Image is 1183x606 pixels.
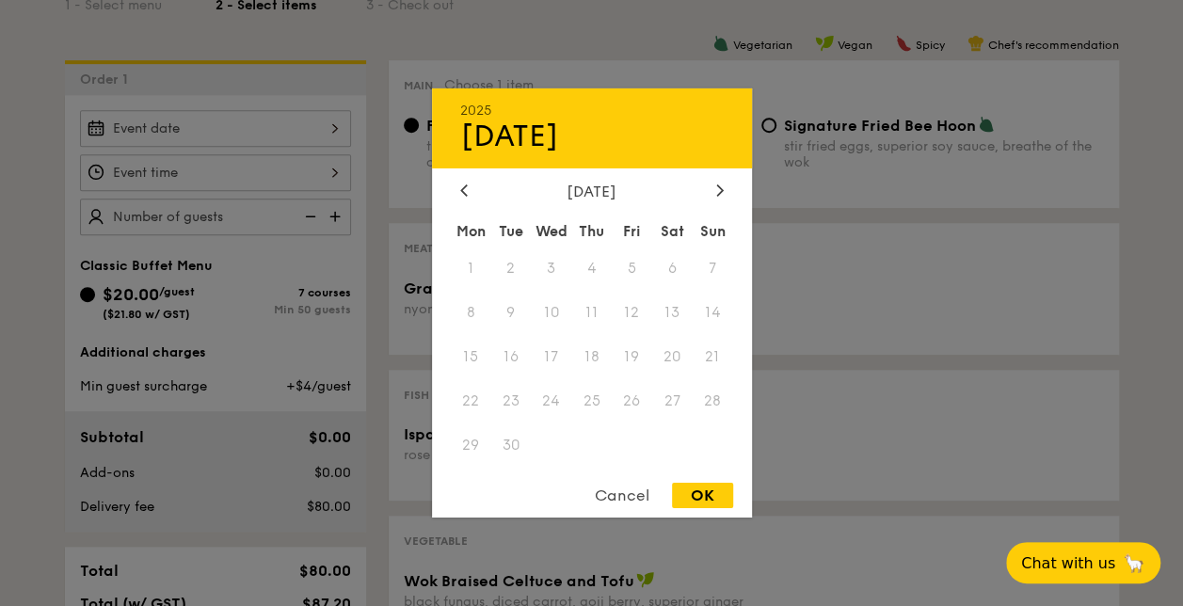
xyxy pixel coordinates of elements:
span: 17 [531,337,571,377]
div: [DATE] [460,119,724,154]
span: 24 [531,380,571,421]
span: 30 [490,424,531,465]
span: 19 [612,337,652,377]
span: 29 [451,424,491,465]
span: 10 [531,293,571,333]
span: 16 [490,337,531,377]
span: 5 [612,248,652,289]
span: 7 [693,248,733,289]
span: 12 [612,293,652,333]
span: 28 [693,380,733,421]
span: 🦙 [1123,552,1145,574]
span: 22 [451,380,491,421]
span: 9 [490,293,531,333]
div: Sat [652,215,693,248]
span: 23 [490,380,531,421]
span: Chat with us [1021,554,1115,572]
span: 21 [693,337,733,377]
div: Tue [490,215,531,248]
span: 25 [571,380,612,421]
span: 6 [652,248,693,289]
span: 1 [451,248,491,289]
span: 11 [571,293,612,333]
div: 2025 [460,103,724,119]
span: 18 [571,337,612,377]
div: Thu [571,215,612,248]
span: 27 [652,380,693,421]
div: Cancel [576,483,668,508]
span: 20 [652,337,693,377]
span: 2 [490,248,531,289]
span: 15 [451,337,491,377]
div: [DATE] [460,183,724,200]
span: 14 [693,293,733,333]
div: Sun [693,215,733,248]
div: OK [672,483,733,508]
span: 26 [612,380,652,421]
div: Fri [612,215,652,248]
span: 8 [451,293,491,333]
span: 13 [652,293,693,333]
div: Mon [451,215,491,248]
span: 3 [531,248,571,289]
button: Chat with us🦙 [1006,542,1160,583]
div: Wed [531,215,571,248]
span: 4 [571,248,612,289]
